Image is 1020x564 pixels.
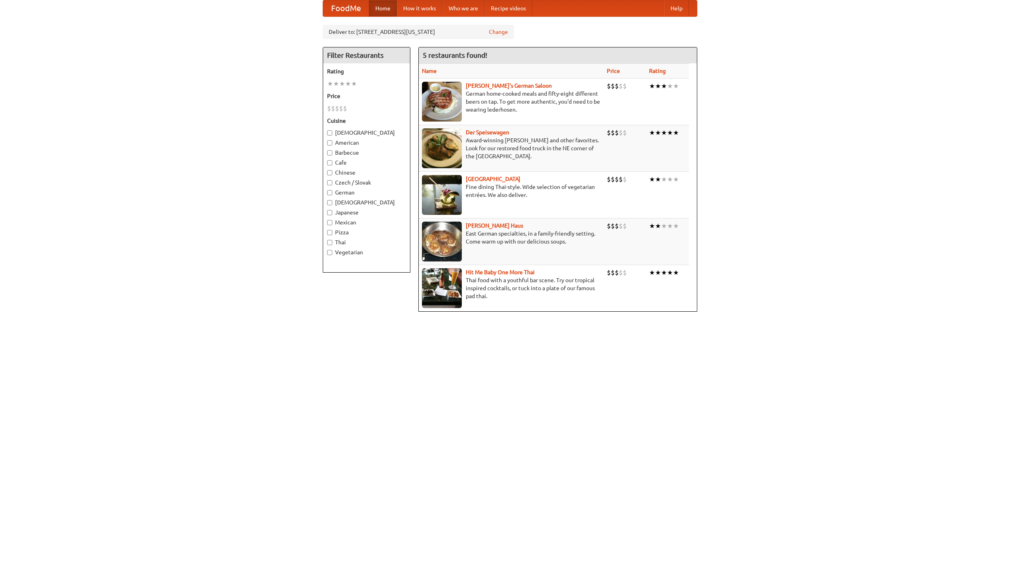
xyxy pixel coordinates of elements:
li: $ [339,104,343,113]
li: $ [607,82,611,90]
h5: Cuisine [327,117,406,125]
li: $ [607,268,611,277]
p: German home-cooked meals and fifty-eight different beers on tap. To get more authentic, you'd nee... [422,90,600,114]
li: $ [619,175,623,184]
a: Help [664,0,689,16]
li: ★ [351,79,357,88]
li: $ [611,128,615,137]
li: $ [615,175,619,184]
p: Award-winning [PERSON_NAME] and other favorites. Look for our restored food truck in the NE corne... [422,136,600,160]
img: kohlhaus.jpg [422,222,462,261]
li: ★ [333,79,339,88]
input: German [327,190,332,195]
li: ★ [327,79,333,88]
label: Czech / Slovak [327,179,406,187]
input: Pizza [327,230,332,235]
li: ★ [655,128,661,137]
h4: Filter Restaurants [323,47,410,63]
li: ★ [667,82,673,90]
li: $ [611,175,615,184]
a: FoodMe [323,0,369,16]
li: ★ [661,222,667,230]
a: Rating [649,68,666,74]
li: $ [623,222,627,230]
li: $ [619,82,623,90]
p: Thai food with a youthful bar scene. Try our tropical inspired cocktails, or tuck into a plate of... [422,276,600,300]
li: $ [607,128,611,137]
input: Vegetarian [327,250,332,255]
li: $ [607,222,611,230]
li: ★ [649,128,655,137]
a: Name [422,68,437,74]
a: [PERSON_NAME]'s German Saloon [466,83,552,89]
li: $ [615,268,619,277]
label: Japanese [327,208,406,216]
li: ★ [673,222,679,230]
label: American [327,139,406,147]
input: Japanese [327,210,332,215]
li: ★ [649,222,655,230]
label: German [327,189,406,197]
li: $ [331,104,335,113]
a: Who we are [442,0,484,16]
ng-pluralize: 5 restaurants found! [423,51,487,59]
li: ★ [667,222,673,230]
label: Pizza [327,228,406,236]
p: East German specialties, in a family-friendly setting. Come warm up with our delicious soups. [422,230,600,246]
li: $ [619,268,623,277]
li: $ [611,268,615,277]
li: ★ [649,268,655,277]
a: Home [369,0,397,16]
li: $ [623,82,627,90]
img: babythai.jpg [422,268,462,308]
li: $ [607,175,611,184]
input: [DEMOGRAPHIC_DATA] [327,130,332,136]
li: ★ [673,82,679,90]
li: ★ [345,79,351,88]
a: Der Speisewagen [466,129,509,136]
h5: Price [327,92,406,100]
li: ★ [661,82,667,90]
li: ★ [661,268,667,277]
li: ★ [667,268,673,277]
a: How it works [397,0,442,16]
input: [DEMOGRAPHIC_DATA] [327,200,332,205]
input: Chinese [327,170,332,175]
li: ★ [655,222,661,230]
input: Cafe [327,160,332,165]
li: ★ [673,268,679,277]
a: Hit Me Baby One More Thai [466,269,535,275]
img: speisewagen.jpg [422,128,462,168]
li: $ [615,82,619,90]
h5: Rating [327,67,406,75]
li: $ [611,82,615,90]
input: American [327,140,332,145]
li: $ [343,104,347,113]
li: ★ [649,175,655,184]
li: ★ [661,128,667,137]
li: ★ [661,175,667,184]
li: $ [327,104,331,113]
a: [GEOGRAPHIC_DATA] [466,176,520,182]
li: $ [619,222,623,230]
li: ★ [655,175,661,184]
input: Barbecue [327,150,332,155]
li: ★ [649,82,655,90]
li: ★ [339,79,345,88]
li: ★ [673,175,679,184]
label: Barbecue [327,149,406,157]
a: Recipe videos [484,0,532,16]
img: satay.jpg [422,175,462,215]
label: [DEMOGRAPHIC_DATA] [327,129,406,137]
label: Mexican [327,218,406,226]
li: ★ [673,128,679,137]
li: $ [623,128,627,137]
a: [PERSON_NAME] Haus [466,222,523,229]
input: Thai [327,240,332,245]
li: ★ [667,128,673,137]
li: $ [615,222,619,230]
